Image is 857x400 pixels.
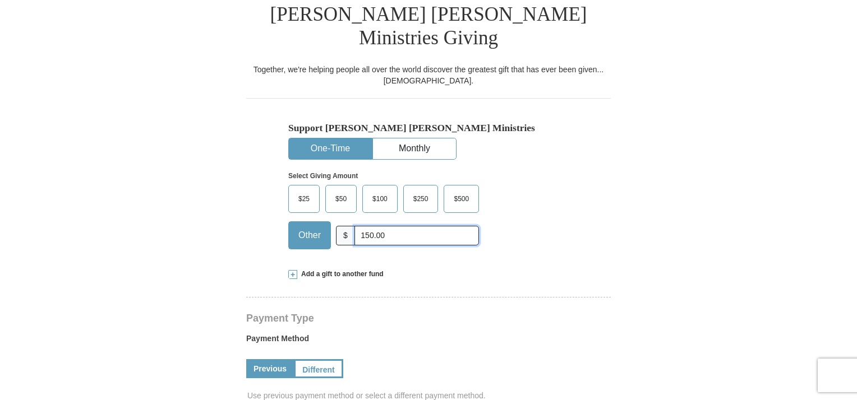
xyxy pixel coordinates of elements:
label: Payment Method [246,333,611,350]
span: $100 [367,190,393,207]
button: One-Time [289,138,372,159]
a: Different [294,359,343,378]
input: Other Amount [354,226,479,245]
button: Monthly [373,138,456,159]
span: $250 [408,190,434,207]
div: Together, we're helping people all over the world discover the greatest gift that has ever been g... [246,64,611,86]
span: Other [293,227,326,244]
span: Add a gift to another fund [297,269,384,279]
span: $500 [448,190,474,207]
strong: Select Giving Amount [288,172,358,180]
a: Previous [246,359,294,378]
span: $25 [293,190,315,207]
h4: Payment Type [246,314,611,323]
h5: Support [PERSON_NAME] [PERSON_NAME] Ministries [288,122,569,134]
span: $ [336,226,355,245]
span: $50 [330,190,352,207]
